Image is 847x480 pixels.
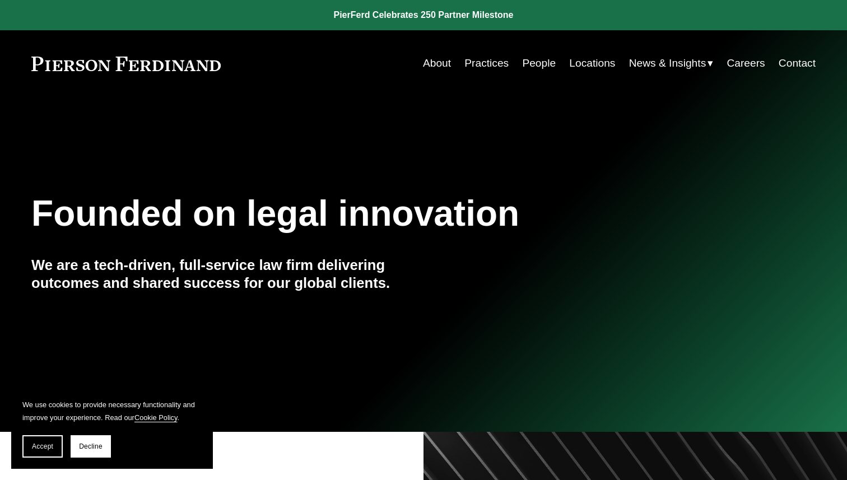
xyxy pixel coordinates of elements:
span: News & Insights [629,54,706,73]
p: We use cookies to provide necessary functionality and improve your experience. Read our . [22,398,202,424]
h4: We are a tech-driven, full-service law firm delivering outcomes and shared success for our global... [31,256,424,292]
span: Decline [79,442,103,450]
h1: Founded on legal innovation [31,193,685,234]
span: Accept [32,442,53,450]
button: Decline [71,435,111,458]
a: Practices [464,53,509,74]
a: About [423,53,451,74]
a: People [522,53,556,74]
button: Accept [22,435,63,458]
a: Contact [779,53,816,74]
a: folder dropdown [629,53,714,74]
a: Careers [727,53,765,74]
a: Locations [569,53,615,74]
section: Cookie banner [11,387,213,469]
a: Cookie Policy [134,413,178,422]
